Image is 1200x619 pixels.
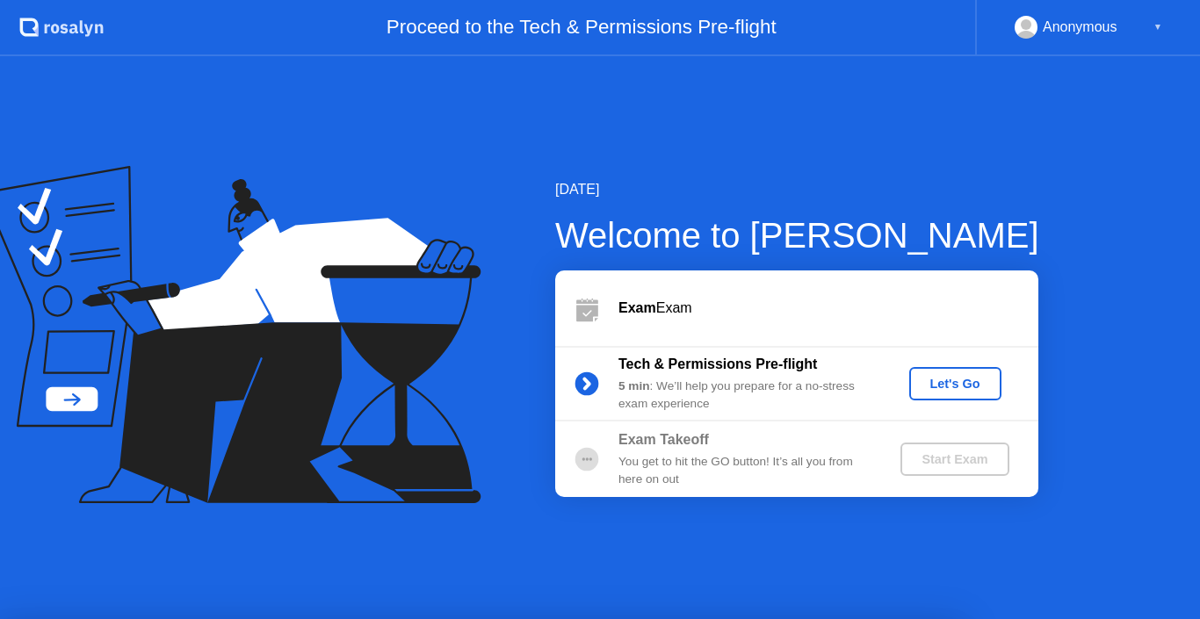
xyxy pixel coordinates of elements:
[1153,16,1162,39] div: ▼
[618,379,650,392] b: 5 min
[1043,16,1117,39] div: Anonymous
[618,300,656,315] b: Exam
[618,453,871,489] div: You get to hit the GO button! It’s all you from here on out
[618,298,1038,319] div: Exam
[618,378,871,414] div: : We’ll help you prepare for a no-stress exam experience
[555,209,1039,262] div: Welcome to [PERSON_NAME]
[555,179,1039,200] div: [DATE]
[618,356,817,371] b: Tech & Permissions Pre-flight
[907,452,1001,466] div: Start Exam
[618,432,709,447] b: Exam Takeoff
[916,377,994,391] div: Let's Go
